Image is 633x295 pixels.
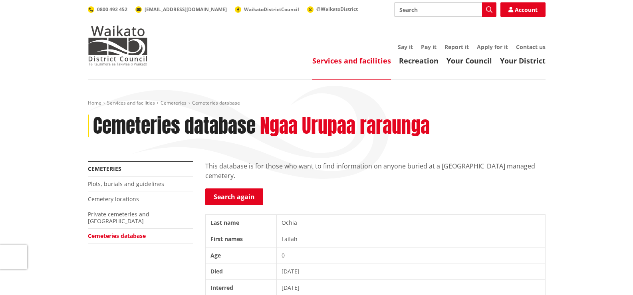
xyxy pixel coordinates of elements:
a: Pay it [421,43,437,51]
input: Search input [394,2,496,17]
th: Last name [205,215,277,231]
td: Lailah [277,231,545,247]
td: Ochia [277,215,545,231]
a: 0800 492 452 [88,6,127,13]
a: Account [500,2,546,17]
th: Died [205,263,277,280]
th: Age [205,247,277,263]
a: Contact us [516,43,546,51]
a: Services and facilities [107,99,155,106]
td: [DATE] [277,263,545,280]
a: [EMAIL_ADDRESS][DOMAIN_NAME] [135,6,227,13]
a: Home [88,99,101,106]
a: Private cemeteries and [GEOGRAPHIC_DATA] [88,210,149,225]
a: Your Council [446,56,492,65]
a: Recreation [399,56,439,65]
a: Search again [205,188,263,205]
a: Cemetery locations [88,195,139,203]
h1: Cemeteries database [93,115,256,138]
a: Say it [398,43,413,51]
a: Services and facilities [312,56,391,65]
span: Cemeteries database [192,99,240,106]
th: First names [205,231,277,247]
p: This database is for those who want to find information on anyone buried at a [GEOGRAPHIC_DATA] m... [205,161,546,180]
span: WaikatoDistrictCouncil [244,6,299,13]
span: 0800 492 452 [97,6,127,13]
a: Apply for it [477,43,508,51]
a: Cemeteries database [88,232,146,240]
a: Report it [444,43,469,51]
a: Cemeteries [88,165,121,172]
a: Plots, burials and guidelines [88,180,164,188]
span: @WaikatoDistrict [316,6,358,12]
img: Waikato District Council - Te Kaunihera aa Takiwaa o Waikato [88,26,148,65]
td: 0 [277,247,545,263]
a: @WaikatoDistrict [307,6,358,12]
span: [EMAIL_ADDRESS][DOMAIN_NAME] [145,6,227,13]
a: Your District [500,56,546,65]
h2: Ngaa Urupaa raraunga [260,115,430,138]
nav: breadcrumb [88,100,546,107]
a: WaikatoDistrictCouncil [235,6,299,13]
a: Cemeteries [161,99,187,106]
